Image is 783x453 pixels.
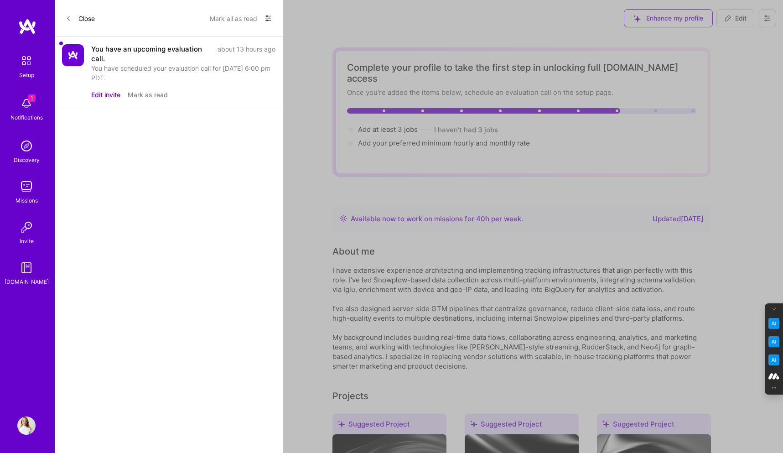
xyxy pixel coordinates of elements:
a: User Avatar [15,417,38,435]
button: Close [66,11,95,26]
img: logo [18,18,36,35]
img: Invite [17,218,36,236]
img: guide book [17,259,36,277]
img: discovery [17,137,36,155]
img: Company Logo [62,44,84,66]
button: Mark as read [128,90,168,99]
div: Discovery [14,155,40,165]
img: teamwork [17,177,36,196]
button: Edit invite [91,90,120,99]
img: setup [17,51,36,70]
img: User Avatar [17,417,36,435]
div: [DOMAIN_NAME] [5,277,49,286]
div: about 13 hours ago [218,44,275,63]
img: Email Tone Analyzer icon [768,336,779,347]
div: Missions [16,196,38,205]
div: Invite [20,236,34,246]
div: You have an upcoming evaluation call. [91,44,212,63]
div: Setup [19,70,34,80]
img: Key Point Extractor icon [768,318,779,329]
div: You have scheduled your evaluation call for [DATE] 6:00 pm PDT. [91,63,275,83]
img: Jargon Buster icon [768,354,779,365]
button: Mark all as read [210,11,257,26]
